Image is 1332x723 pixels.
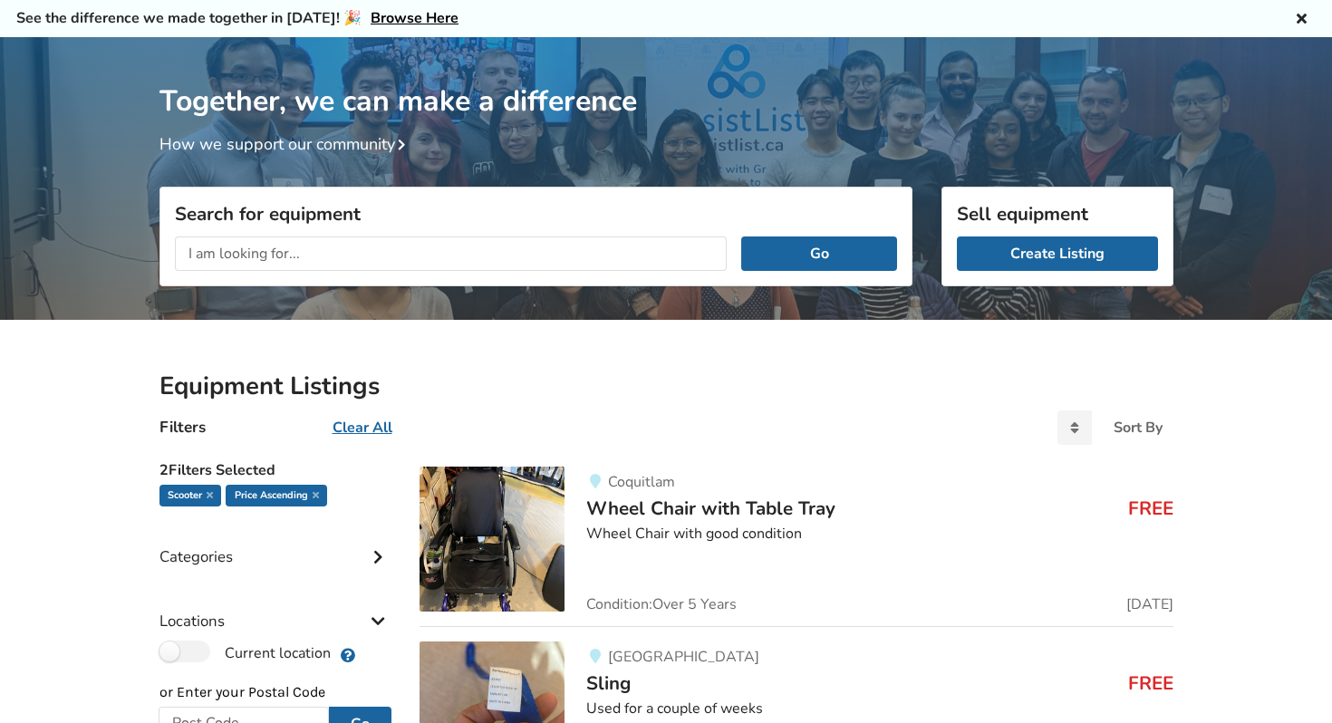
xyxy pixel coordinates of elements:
input: I am looking for... [175,236,728,271]
label: Current location [159,641,331,664]
button: Go [741,236,896,271]
h5: See the difference we made together in [DATE]! 🎉 [16,9,458,28]
div: Used for a couple of weeks [586,699,1173,719]
span: Condition: Over 5 Years [586,597,737,612]
h3: FREE [1128,496,1173,520]
p: or Enter your Postal Code [159,682,391,703]
h4: Filters [159,417,206,438]
a: How we support our community [159,133,413,155]
u: Clear All [333,418,392,438]
h3: FREE [1128,671,1173,695]
span: [GEOGRAPHIC_DATA] [608,647,759,667]
img: mobility-wheel chair with table tray [420,467,565,612]
a: Create Listing [957,236,1158,271]
span: Sling [586,670,631,696]
div: Categories [159,511,391,575]
a: Browse Here [371,8,458,28]
h3: Search for equipment [175,202,897,226]
h1: Together, we can make a difference [159,37,1173,120]
span: [DATE] [1126,597,1173,612]
h2: Equipment Listings [159,371,1173,402]
h5: 2 Filters Selected [159,452,391,485]
span: Coquitlam [608,472,675,492]
div: Wheel Chair with good condition [586,524,1173,545]
h3: Sell equipment [957,202,1158,226]
div: Price ascending [226,485,326,506]
div: Sort By [1114,420,1163,435]
div: Locations [159,575,391,640]
span: Wheel Chair with Table Tray [586,496,835,521]
a: mobility-wheel chair with table trayCoquitlamWheel Chair with Table TrayFREEWheel Chair with good... [420,467,1173,626]
div: scooter [159,485,221,506]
